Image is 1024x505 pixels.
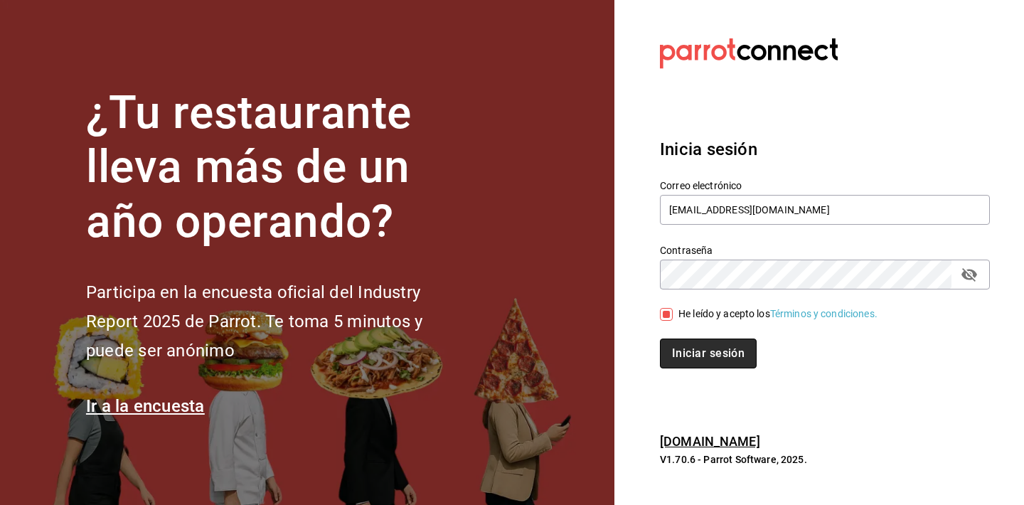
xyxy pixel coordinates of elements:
[770,308,878,319] a: Términos y condiciones.
[660,339,757,368] button: Iniciar sesión
[957,262,981,287] button: passwordField
[660,137,990,162] h3: Inicia sesión
[678,307,878,321] div: He leído y acepto los
[86,278,470,365] h2: Participa en la encuesta oficial del Industry Report 2025 de Parrot. Te toma 5 minutos y puede se...
[660,180,990,190] label: Correo electrónico
[660,452,990,467] p: V1.70.6 - Parrot Software, 2025.
[86,396,205,416] a: Ir a la encuesta
[660,434,760,449] a: [DOMAIN_NAME]
[660,195,990,225] input: Ingresa tu correo electrónico
[86,86,470,250] h1: ¿Tu restaurante lleva más de un año operando?
[660,245,990,255] label: Contraseña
